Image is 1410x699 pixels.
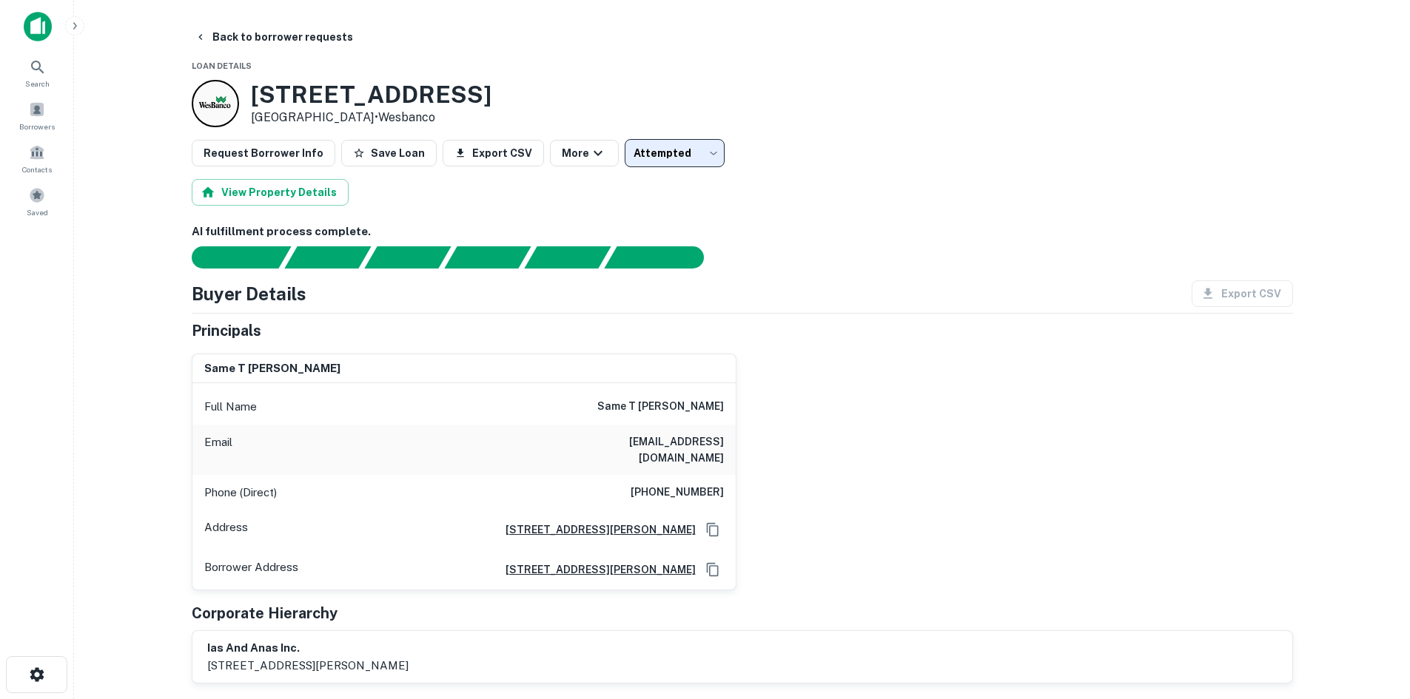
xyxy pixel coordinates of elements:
button: Export CSV [443,140,544,166]
span: Contacts [22,163,52,175]
a: Borrowers [4,95,70,135]
div: AI fulfillment process complete. [605,246,722,269]
a: [STREET_ADDRESS][PERSON_NAME] [494,521,696,538]
h3: [STREET_ADDRESS] [251,81,491,109]
h6: same t [PERSON_NAME] [204,360,340,377]
h6: same t [PERSON_NAME] [597,398,724,416]
h5: Principals [192,320,261,342]
a: Search [4,53,70,92]
iframe: Chat Widget [1336,581,1410,652]
div: Principals found, still searching for contact information. This may take time... [524,246,611,269]
a: [STREET_ADDRESS][PERSON_NAME] [494,561,696,578]
p: Full Name [204,398,257,416]
h5: Corporate Hierarchy [192,602,338,624]
h6: ias and anas inc. [207,640,409,657]
button: Request Borrower Info [192,140,335,166]
button: More [550,140,619,166]
h6: [PHONE_NUMBER] [631,484,724,502]
button: View Property Details [192,179,349,206]
span: Saved [27,206,48,218]
p: Email [204,433,232,466]
p: Borrower Address [204,558,298,581]
div: Sending borrower request to AI... [174,246,285,269]
p: Phone (Direct) [204,484,277,502]
button: Copy Address [702,558,724,581]
p: [STREET_ADDRESS][PERSON_NAME] [207,657,409,675]
h6: AI fulfillment process complete. [192,223,1293,240]
a: Contacts [4,138,70,178]
img: capitalize-icon.png [24,12,52,41]
button: Copy Address [702,519,724,541]
span: Borrowers [19,121,55,132]
p: [GEOGRAPHIC_DATA] • [251,109,491,126]
span: Search [25,78,50,90]
p: Address [204,519,248,541]
a: Saved [4,181,70,221]
h4: Buyer Details [192,280,306,307]
div: Attempted [625,139,725,167]
div: Documents found, AI parsing details... [364,246,451,269]
div: Principals found, AI now looking for contact information... [444,246,531,269]
a: Wesbanco [378,110,435,124]
span: Loan Details [192,61,252,70]
button: Save Loan [341,140,437,166]
h6: [EMAIL_ADDRESS][DOMAIN_NAME] [546,433,724,466]
button: Back to borrower requests [189,24,359,50]
div: Your request is received and processing... [284,246,371,269]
